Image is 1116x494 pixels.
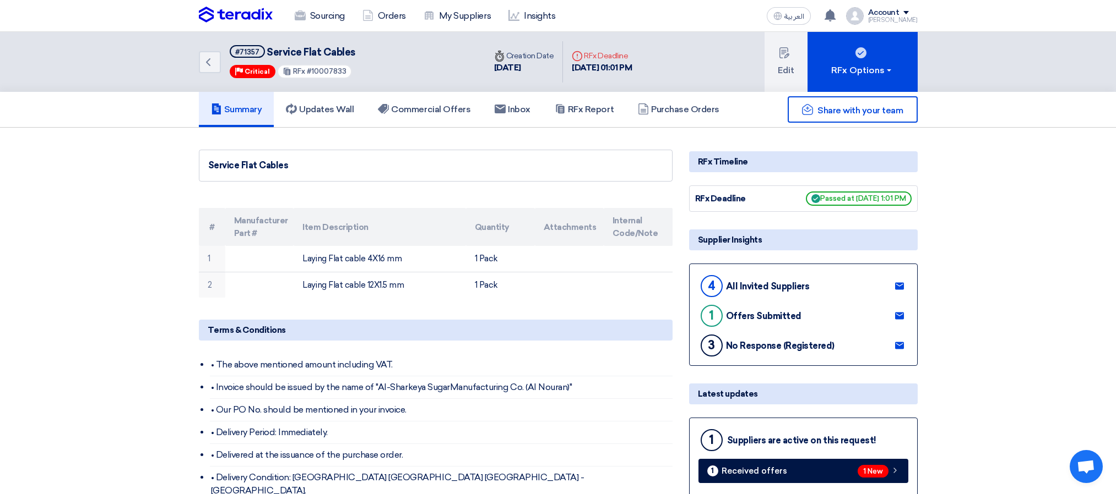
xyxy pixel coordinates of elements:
span: Share with your team [817,105,903,116]
div: Suppliers are active on this request! [727,435,876,446]
a: Orders [354,4,415,28]
span: Received offers [722,467,787,475]
li: • Our PO No. should be mentioned in your invoice. [210,399,673,421]
div: [DATE] 01:01 PM [572,62,632,74]
a: Sourcing [286,4,354,28]
div: Offers Submitted [726,311,801,321]
div: All Invited Suppliers [726,281,810,292]
button: Edit [765,32,808,92]
div: 1 [707,465,718,476]
li: • Delivery Period: Immediately. [210,421,673,444]
a: Purchase Orders [626,92,732,127]
div: 4 [701,275,723,297]
div: RFx Options [831,64,893,77]
a: RFx Report [543,92,626,127]
span: Terms & Conditions [208,324,286,336]
h5: Updates Wall [286,104,354,115]
h5: Inbox [495,104,530,115]
a: Commercial Offers [366,92,483,127]
h5: RFx Report [555,104,614,115]
li: • Delivered at the issuance of the purchase order. [210,444,673,466]
div: 3 [701,334,723,356]
a: My Suppliers [415,4,500,28]
div: Creation Date [494,50,554,62]
button: العربية [767,7,811,25]
th: # [199,208,225,246]
a: 1 Received offers 1 New [698,459,908,483]
a: Updates Wall [274,92,366,127]
div: [DATE] [494,62,554,74]
div: RFx Deadline [572,50,632,62]
div: Account [868,8,900,18]
div: #71357 [235,48,259,56]
div: 1 [701,305,723,327]
div: RFx Deadline [695,193,778,205]
button: RFx Options [808,32,918,92]
span: Service Flat Cables [267,46,355,58]
th: Manufacturer Part # [225,208,294,246]
div: Supplier Insights [689,229,918,250]
a: Summary [199,92,274,127]
img: profile_test.png [846,7,864,25]
th: Quantity [466,208,535,246]
img: Teradix logo [199,7,273,23]
h5: Service Flat Cables [230,45,355,59]
li: • Invoice should be issued by the name of "Al-Sharkeya SugarManufacturing Co. (Al Nouran)" [210,376,673,399]
span: RFx [293,67,305,75]
span: Passed at [DATE] 1:01 PM [806,191,912,206]
h5: Purchase Orders [638,104,719,115]
th: Internal Code/Note [604,208,673,246]
li: • The above mentioned amount including VAT. [210,354,673,376]
td: Laying Flat cable 12X1.5 mm [294,272,465,298]
div: Latest updates [689,383,918,404]
td: Laying Flat cable 4X16 mm [294,246,465,272]
span: Critical [245,68,270,75]
span: #10007833 [307,67,346,75]
div: Service Flat Cables [208,159,663,172]
div: RFx Timeline [689,151,918,172]
span: العربية [784,13,804,20]
a: Inbox [483,92,543,127]
td: 1 [199,246,225,272]
h5: Commercial Offers [378,104,470,115]
div: [PERSON_NAME] [868,17,918,23]
div: Open chat [1070,450,1103,483]
th: Item Description [294,208,465,246]
div: 1 [701,429,723,451]
h5: Summary [211,104,262,115]
th: Attachments [535,208,604,246]
a: Insights [500,4,564,28]
div: No Response (Registered) [726,341,835,351]
td: 1 Pack [466,272,535,298]
span: 1 New [858,465,889,477]
td: 2 [199,272,225,298]
td: 1 Pack [466,246,535,272]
